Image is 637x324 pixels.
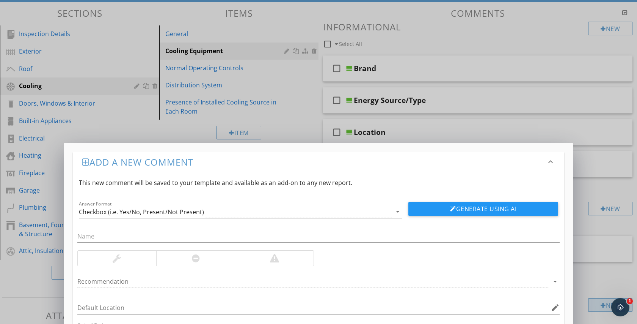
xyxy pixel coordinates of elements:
input: Name [77,230,560,243]
span: 1 [627,298,633,304]
iframe: Intercom live chat [611,298,629,316]
input: Default Location [77,302,549,314]
i: arrow_drop_down [393,207,402,216]
div: This new comment will be saved to your template and available as an add-on to any new report. [73,172,564,193]
i: edit [551,303,560,312]
button: Generate Using AI [408,202,558,216]
h3: Add a new comment [82,157,546,167]
div: Checkbox (i.e. Yes/No, Present/Not Present) [79,209,204,215]
i: arrow_drop_down [551,277,560,286]
i: keyboard_arrow_down [546,157,555,166]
